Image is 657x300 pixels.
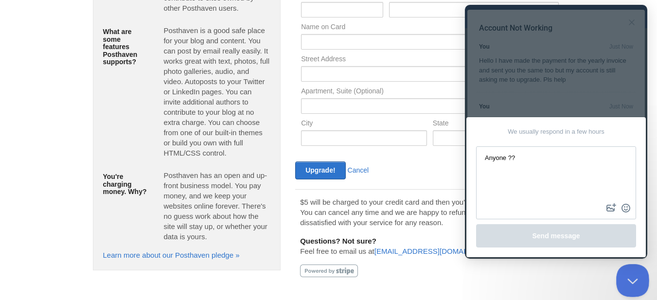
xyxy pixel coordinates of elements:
[163,25,270,158] p: Posthaven is a good safe place for your blog and content. You can post by email really easily. It...
[301,120,427,129] label: City
[300,197,559,228] p: $5 will be charged to your credit card and then you'll be billed at $5 per month. You can cancel ...
[374,247,498,255] a: [EMAIL_ADDRESS][DOMAIN_NAME]
[103,251,240,259] a: Learn more about our Posthaven pledge »
[163,170,270,242] p: Posthaven has an open and up-front business model. You pay money, and we keep your websites onlin...
[433,120,471,129] label: State
[301,55,558,65] label: Street Address
[616,264,649,297] iframe: Help Scout Beacon - Close
[301,23,558,33] label: Name on Card
[465,5,647,259] iframe: Help Scout Beacon - Live Chat, Contact Form, and Knowledge Base
[348,166,369,174] a: Cancel
[103,28,149,66] h5: What are some features Posthaven supports?
[301,88,558,97] label: Apartment, Suite (Optional)
[300,236,559,256] p: Feel free to email us at
[295,161,345,179] input: Upgrade!
[300,237,376,245] b: Questions? Not sure?
[103,173,149,195] h5: You're charging money. Why?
